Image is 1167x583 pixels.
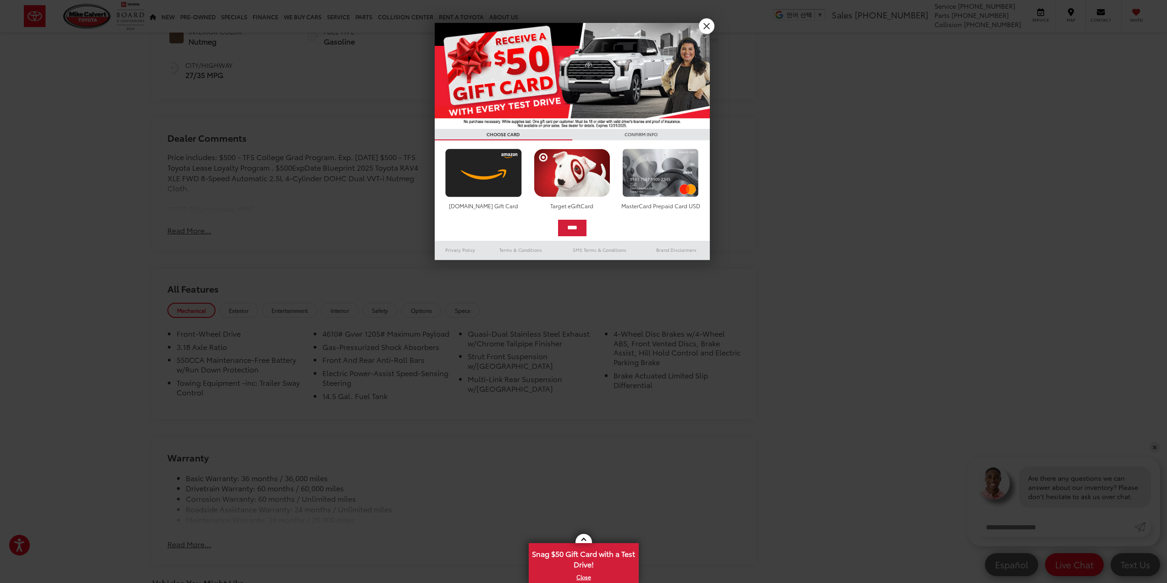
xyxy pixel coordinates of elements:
[435,129,572,140] h3: CHOOSE CARD
[531,149,613,197] img: targetcard.png
[620,149,701,197] img: mastercard.png
[435,23,710,129] img: 55838_top_625864.jpg
[643,244,710,255] a: Brand Disclaimers
[620,202,701,210] div: MasterCard Prepaid Card USD
[443,202,524,210] div: [DOMAIN_NAME] Gift Card
[486,244,556,255] a: Terms & Conditions
[531,202,613,210] div: Target eGiftCard
[443,149,524,197] img: amazoncard.png
[556,244,643,255] a: SMS Terms & Conditions
[435,244,486,255] a: Privacy Policy
[530,544,638,572] span: Snag $50 Gift Card with a Test Drive!
[572,129,710,140] h3: CONFIRM INFO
